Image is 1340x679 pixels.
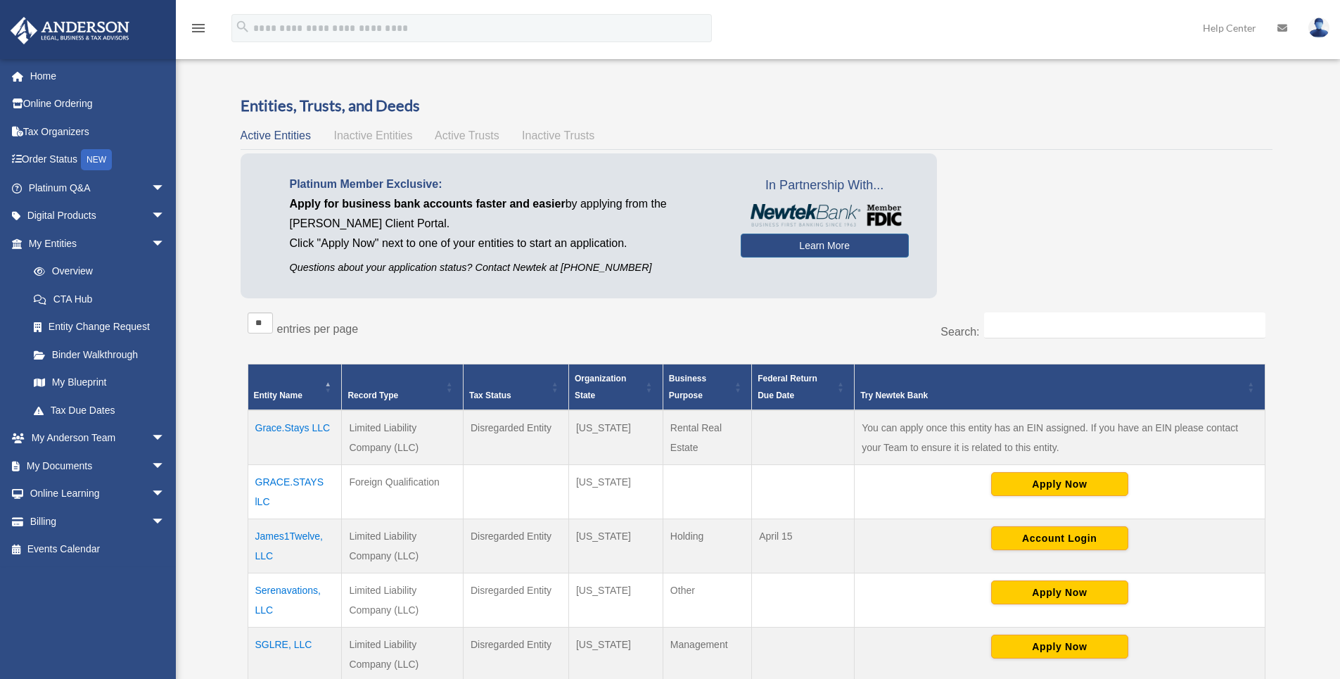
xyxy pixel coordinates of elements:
[10,507,186,535] a: Billingarrow_drop_down
[20,396,179,424] a: Tax Due Dates
[241,95,1272,117] h3: Entities, Trusts, and Deeds
[752,519,855,573] td: April 15
[752,364,855,411] th: Federal Return Due Date: Activate to sort
[991,635,1128,659] button: Apply Now
[151,424,179,453] span: arrow_drop_down
[290,174,720,194] p: Platinum Member Exclusive:
[463,364,568,411] th: Tax Status: Activate to sort
[190,25,207,37] a: menu
[235,19,250,34] i: search
[855,410,1265,465] td: You can apply once this entity has an EIN assigned. If you have an EIN please contact your Team t...
[568,410,663,465] td: [US_STATE]
[855,364,1265,411] th: Try Newtek Bank : Activate to sort
[248,519,342,573] td: James1Twelve, LLC
[663,410,751,465] td: Rental Real Estate
[254,391,302,400] span: Entity Name
[463,573,568,628] td: Disregarded Entity
[741,174,909,197] span: In Partnership With...
[347,391,398,400] span: Record Type
[568,465,663,519] td: [US_STATE]
[860,387,1243,404] div: Try Newtek Bank
[741,234,909,258] a: Learn More
[10,174,186,202] a: Platinum Q&Aarrow_drop_down
[342,519,464,573] td: Limited Liability Company (LLC)
[248,465,342,519] td: GRACE.STAYS lLC
[290,194,720,234] p: by applying from the [PERSON_NAME] Client Portal.
[10,118,186,146] a: Tax Organizers
[522,129,594,141] span: Inactive Trusts
[248,573,342,628] td: Serenavations, LLC
[991,472,1128,496] button: Apply Now
[342,410,464,465] td: Limited Liability Company (LLC)
[81,149,112,170] div: NEW
[6,17,134,44] img: Anderson Advisors Platinum Portal
[190,20,207,37] i: menu
[748,204,902,227] img: NewtekBankLogoSM.png
[151,480,179,509] span: arrow_drop_down
[568,573,663,628] td: [US_STATE]
[151,507,179,536] span: arrow_drop_down
[241,129,311,141] span: Active Entities
[10,202,186,230] a: Digital Productsarrow_drop_down
[463,410,568,465] td: Disregarded Entity
[20,285,179,313] a: CTA Hub
[10,535,186,564] a: Events Calendar
[940,326,979,338] label: Search:
[20,258,172,286] a: Overview
[10,62,186,90] a: Home
[290,234,720,253] p: Click "Apply Now" next to one of your entities to start an application.
[151,174,179,203] span: arrow_drop_down
[20,369,179,397] a: My Blueprint
[758,374,817,400] span: Federal Return Due Date
[663,519,751,573] td: Holding
[290,198,566,210] span: Apply for business bank accounts faster and easier
[10,424,186,452] a: My Anderson Teamarrow_drop_down
[568,364,663,411] th: Organization State: Activate to sort
[663,364,751,411] th: Business Purpose: Activate to sort
[151,452,179,481] span: arrow_drop_down
[248,410,342,465] td: Grace.Stays LLC
[463,519,568,573] td: Disregarded Entity
[290,259,720,277] p: Questions about your application status? Contact Newtek at [PHONE_NUMBER]
[277,323,359,335] label: entries per page
[568,519,663,573] td: [US_STATE]
[669,374,706,400] span: Business Purpose
[342,364,464,411] th: Record Type: Activate to sort
[10,229,179,258] a: My Entitiesarrow_drop_down
[991,526,1128,550] button: Account Login
[248,364,342,411] th: Entity Name: Activate to invert sorting
[342,573,464,628] td: Limited Liability Company (LLC)
[20,341,179,369] a: Binder Walkthrough
[10,452,186,480] a: My Documentsarrow_drop_down
[20,313,179,341] a: Entity Change Request
[469,391,511,400] span: Tax Status
[435,129,499,141] span: Active Trusts
[991,532,1128,543] a: Account Login
[342,465,464,519] td: Foreign Qualification
[575,374,626,400] span: Organization State
[10,480,186,508] a: Online Learningarrow_drop_down
[10,90,186,118] a: Online Ordering
[1308,18,1329,38] img: User Pic
[991,580,1128,604] button: Apply Now
[151,202,179,231] span: arrow_drop_down
[151,229,179,258] span: arrow_drop_down
[663,573,751,628] td: Other
[333,129,412,141] span: Inactive Entities
[10,146,186,174] a: Order StatusNEW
